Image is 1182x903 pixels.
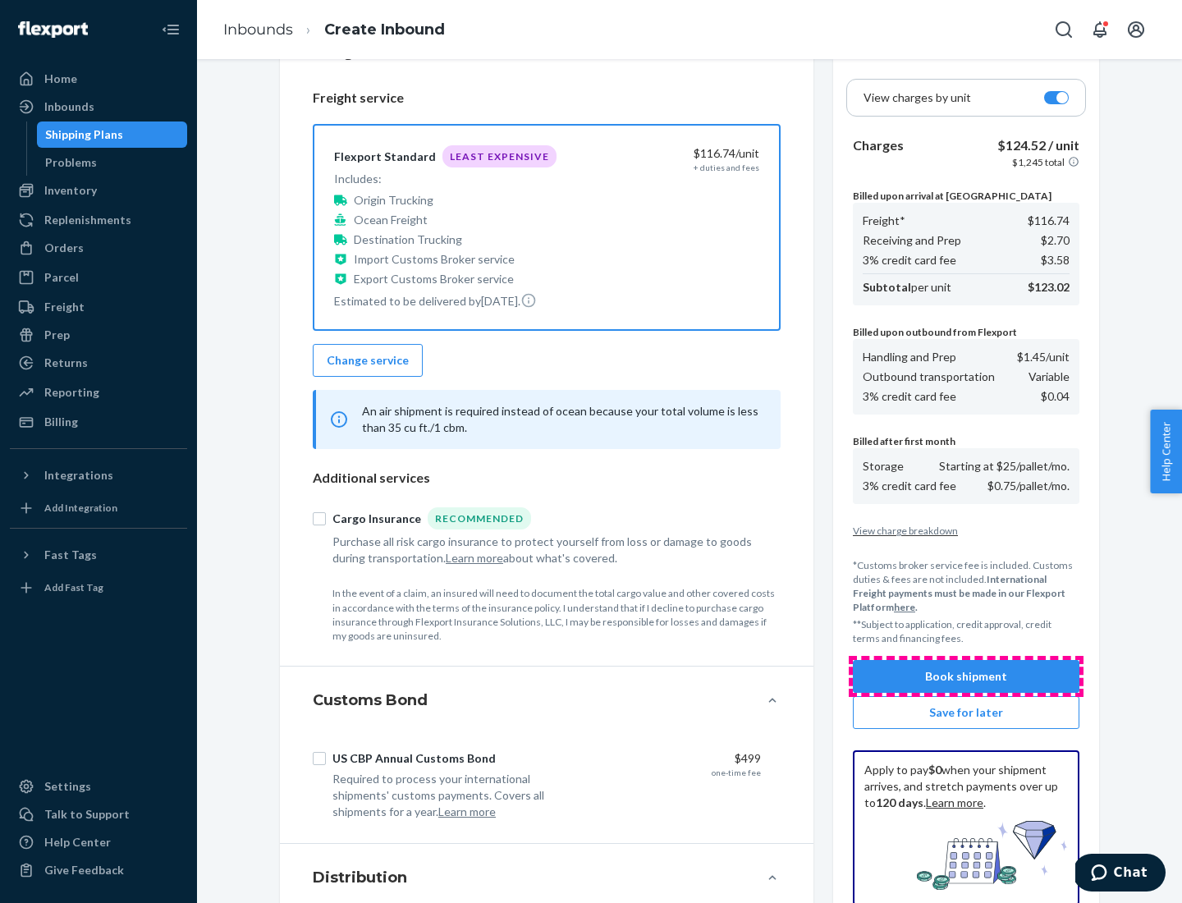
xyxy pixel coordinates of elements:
a: Home [10,66,187,92]
p: Export Customs Broker service [354,271,514,287]
p: In the event of a claim, an insured will need to document the total cargo value and other covered... [332,586,781,643]
b: $0 [928,763,941,777]
div: Returns [44,355,88,371]
ol: breadcrumbs [210,6,458,54]
p: Ocean Freight [354,212,428,228]
button: Learn more [438,804,496,820]
b: 120 days [876,795,923,809]
div: Parcel [44,269,79,286]
div: + duties and fees [694,162,759,173]
a: Settings [10,773,187,800]
a: here [894,601,915,613]
div: Give Feedback [44,862,124,878]
p: $124.52 / unit [997,136,1079,155]
button: Learn more [446,550,503,566]
div: US CBP Annual Customs Bond [332,750,496,767]
p: *Customs broker service fee is included. Customs duties & fees are not included. [853,558,1079,615]
div: Purchase all risk cargo insurance to protect yourself from loss or damage to goods during transpo... [332,534,761,566]
p: Handling and Prep [863,349,956,365]
p: Freight service [313,89,781,108]
p: An air shipment is required instead of ocean because your total volume is less than 35 cu ft./1 cbm. [362,403,761,436]
button: Integrations [10,462,187,488]
div: Add Fast Tag [44,580,103,594]
p: Additional services [313,469,781,488]
div: Reporting [44,384,99,401]
div: Inventory [44,182,97,199]
button: Change service [313,344,423,377]
a: Parcel [10,264,187,291]
a: Reporting [10,379,187,406]
div: Problems [45,154,97,171]
input: US CBP Annual Customs Bond [313,752,326,765]
a: Freight [10,294,187,320]
p: Receiving and Prep [863,232,961,249]
a: Help Center [10,829,187,855]
b: Subtotal [863,280,911,294]
p: Origin Trucking [354,192,433,209]
div: Settings [44,778,91,795]
button: Give Feedback [10,857,187,883]
p: $1.45 /unit [1017,349,1070,365]
img: Flexport logo [18,21,88,38]
button: Talk to Support [10,801,187,827]
a: Inbounds [223,21,293,39]
h4: Distribution [313,867,407,888]
button: Open notifications [1083,13,1116,46]
div: Recommended [428,507,531,529]
a: Inventory [10,177,187,204]
p: Starting at $25/pallet/mo. [939,458,1070,474]
div: $499 [590,750,761,767]
a: Prep [10,322,187,348]
p: $3.58 [1041,252,1070,268]
button: Help Center [1150,410,1182,493]
div: Required to process your international shipments' customs payments. Covers all shipments for a year. [332,771,577,820]
p: Apply to pay when your shipment arrives, and stretch payments over up to . . [864,762,1068,811]
div: Home [44,71,77,87]
div: Add Integration [44,501,117,515]
p: Billed after first month [853,434,1079,448]
p: $1,245 total [1012,155,1065,169]
p: per unit [863,279,951,296]
div: Prep [44,327,70,343]
p: Billed upon arrival at [GEOGRAPHIC_DATA] [853,189,1079,203]
p: 3% credit card fee [863,388,956,405]
button: Open Search Box [1047,13,1080,46]
button: View charge breakdown [853,524,1079,538]
div: Replenishments [44,212,131,228]
div: Talk to Support [44,806,130,823]
div: Flexport Standard [334,149,436,165]
a: Add Integration [10,495,187,521]
button: Save for later [853,696,1079,729]
p: Estimated to be delivered by [DATE] . [334,292,557,309]
p: Outbound transportation [863,369,995,385]
div: Help Center [44,834,111,850]
p: $0.75/pallet/mo. [987,478,1070,494]
a: Learn more [926,795,983,809]
h4: Customs Bond [313,690,428,711]
p: **Subject to application, credit approval, credit terms and financing fees. [853,617,1079,645]
p: Billed upon outbound from Flexport [853,325,1079,339]
a: Problems [37,149,188,176]
a: Replenishments [10,207,187,233]
p: 3% credit card fee [863,478,956,494]
p: Includes: [334,171,557,187]
button: Fast Tags [10,542,187,568]
div: Orders [44,240,84,256]
button: Open account menu [1120,13,1152,46]
p: Destination Trucking [354,231,462,248]
div: one-time fee [712,767,761,778]
p: Variable [1029,369,1070,385]
div: Inbounds [44,99,94,115]
b: Charges [853,137,904,153]
p: $2.70 [1041,232,1070,249]
div: $116.74 /unit [589,145,759,162]
div: Cargo Insurance [332,511,421,527]
p: Import Customs Broker service [354,251,515,268]
div: Fast Tags [44,547,97,563]
button: Close Navigation [154,13,187,46]
div: Freight [44,299,85,315]
div: Least Expensive [442,145,557,167]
